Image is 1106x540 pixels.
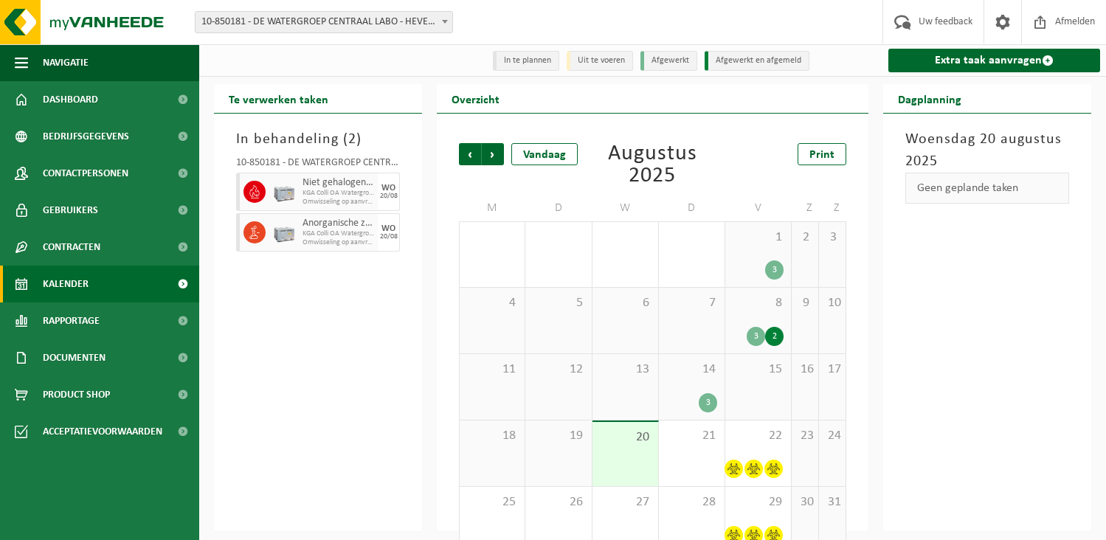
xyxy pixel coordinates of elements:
[826,229,838,246] span: 3
[236,128,400,150] h3: In behandeling ( )
[43,229,100,266] span: Contracten
[467,494,517,510] span: 25
[883,84,976,113] h2: Dagplanning
[196,12,452,32] span: 10-850181 - DE WATERGROEP CENTRAAL LABO - HEVERLEE
[43,192,98,229] span: Gebruikers
[725,195,792,221] td: V
[567,51,633,71] li: Uit te voeren
[733,361,784,378] span: 15
[43,155,128,192] span: Contactpersonen
[43,413,162,450] span: Acceptatievoorwaarden
[303,189,374,198] span: KGA Colli OA Watergroep
[799,428,811,444] span: 23
[43,118,129,155] span: Bedrijfsgegevens
[809,149,834,161] span: Print
[303,177,374,189] span: Niet gehalogeneerde solventen - laagcalorisch in 200lt-vat
[381,224,395,233] div: WO
[43,376,110,413] span: Product Shop
[195,11,453,33] span: 10-850181 - DE WATERGROEP CENTRAAL LABO - HEVERLEE
[459,143,481,165] span: Vorige
[533,295,584,311] span: 5
[43,81,98,118] span: Dashboard
[666,361,717,378] span: 14
[600,429,651,446] span: 20
[666,295,717,311] span: 7
[819,195,846,221] td: Z
[765,260,784,280] div: 3
[666,428,717,444] span: 21
[493,51,559,71] li: In te plannen
[348,132,356,147] span: 2
[826,361,838,378] span: 17
[705,51,809,71] li: Afgewerkt en afgemeld
[905,128,1069,173] h3: Woensdag 20 augustus 2025
[380,233,398,240] div: 20/08
[600,295,651,311] span: 6
[273,181,295,203] img: PB-LB-0680-HPE-GY-11
[666,494,717,510] span: 28
[214,84,343,113] h2: Te verwerken taken
[733,494,784,510] span: 29
[826,494,838,510] span: 31
[799,229,811,246] span: 2
[659,195,725,221] td: D
[826,295,838,311] span: 10
[905,173,1069,204] div: Geen geplande taken
[799,361,811,378] span: 16
[381,184,395,193] div: WO
[799,494,811,510] span: 30
[747,327,765,346] div: 3
[467,361,517,378] span: 11
[467,428,517,444] span: 18
[303,229,374,238] span: KGA Colli OA Watergroep
[699,393,717,412] div: 3
[798,143,846,165] a: Print
[437,84,514,113] h2: Overzicht
[459,195,525,221] td: M
[236,158,400,173] div: 10-850181 - DE WATERGROEP CENTRAAL LABO - HEVERLEE
[43,44,89,81] span: Navigatie
[303,238,374,247] span: Omwisseling op aanvraag - op geplande route
[43,266,89,302] span: Kalender
[43,302,100,339] span: Rapportage
[792,195,819,221] td: Z
[592,195,659,221] td: W
[303,198,374,207] span: Omwisseling op aanvraag - op geplande route
[733,295,784,311] span: 8
[733,428,784,444] span: 22
[826,428,838,444] span: 24
[273,221,295,243] img: PB-LB-0680-HPE-GY-11
[888,49,1100,72] a: Extra taak aanvragen
[640,51,697,71] li: Afgewerkt
[733,229,784,246] span: 1
[467,295,517,311] span: 4
[303,218,374,229] span: Anorganische zuren vloeibaar in kleinverpakking
[765,327,784,346] div: 2
[525,195,592,221] td: D
[43,339,106,376] span: Documenten
[511,143,578,165] div: Vandaag
[799,295,811,311] span: 9
[482,143,504,165] span: Volgende
[600,494,651,510] span: 27
[590,143,716,187] div: Augustus 2025
[533,361,584,378] span: 12
[533,428,584,444] span: 19
[533,494,584,510] span: 26
[380,193,398,200] div: 20/08
[600,361,651,378] span: 13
